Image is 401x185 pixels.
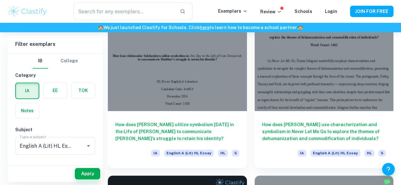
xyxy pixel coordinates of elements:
[16,83,39,98] button: IA
[255,7,394,168] a: How does [PERSON_NAME] use characterization and symbolism in Never Let Me Go to explore the theme...
[294,9,312,14] a: Schools
[384,179,390,185] img: Marked
[108,7,247,168] a: How does [PERSON_NAME] utilize symbolism [DATE] in the Life of [PERSON_NAME] to communicate [PERS...
[364,150,374,157] span: HL
[71,83,95,98] button: TOK
[16,103,39,118] button: Notes
[260,8,282,15] p: Review
[218,8,248,15] p: Exemplars
[75,168,100,179] button: Apply
[33,53,78,69] div: Filter type choice
[61,53,78,69] button: College
[15,126,95,133] h6: Subject
[98,25,103,30] span: 🏫
[1,24,400,31] h6: We just launched Clastify for Schools. Click to learn how to become a school partner.
[15,72,95,79] h6: Category
[84,141,93,150] button: Open
[350,6,393,17] button: JOIN FOR FREE
[8,5,48,18] img: Clastify logo
[325,9,337,14] a: Login
[262,121,386,142] h6: How does [PERSON_NAME] use characterization and symbolism in Never Let Me Go to explore the theme...
[232,150,239,157] span: 5
[33,53,48,69] button: IB
[382,163,395,176] button: Help and Feedback
[218,150,228,157] span: HL
[74,3,175,20] input: Search for any exemplars...
[298,25,303,30] span: 🏫
[200,25,210,30] a: here
[8,35,103,53] h6: Filter exemplars
[20,134,46,139] label: Type a subject
[297,150,307,157] span: IA
[115,121,239,142] h6: How does [PERSON_NAME] utilize symbolism [DATE] in the Life of [PERSON_NAME] to communicate [PERS...
[378,150,386,157] span: 5
[164,150,214,157] span: English A (Lit) HL Essay
[43,83,67,98] button: EE
[151,150,160,157] span: IA
[310,150,360,157] span: English A (Lit) HL Essay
